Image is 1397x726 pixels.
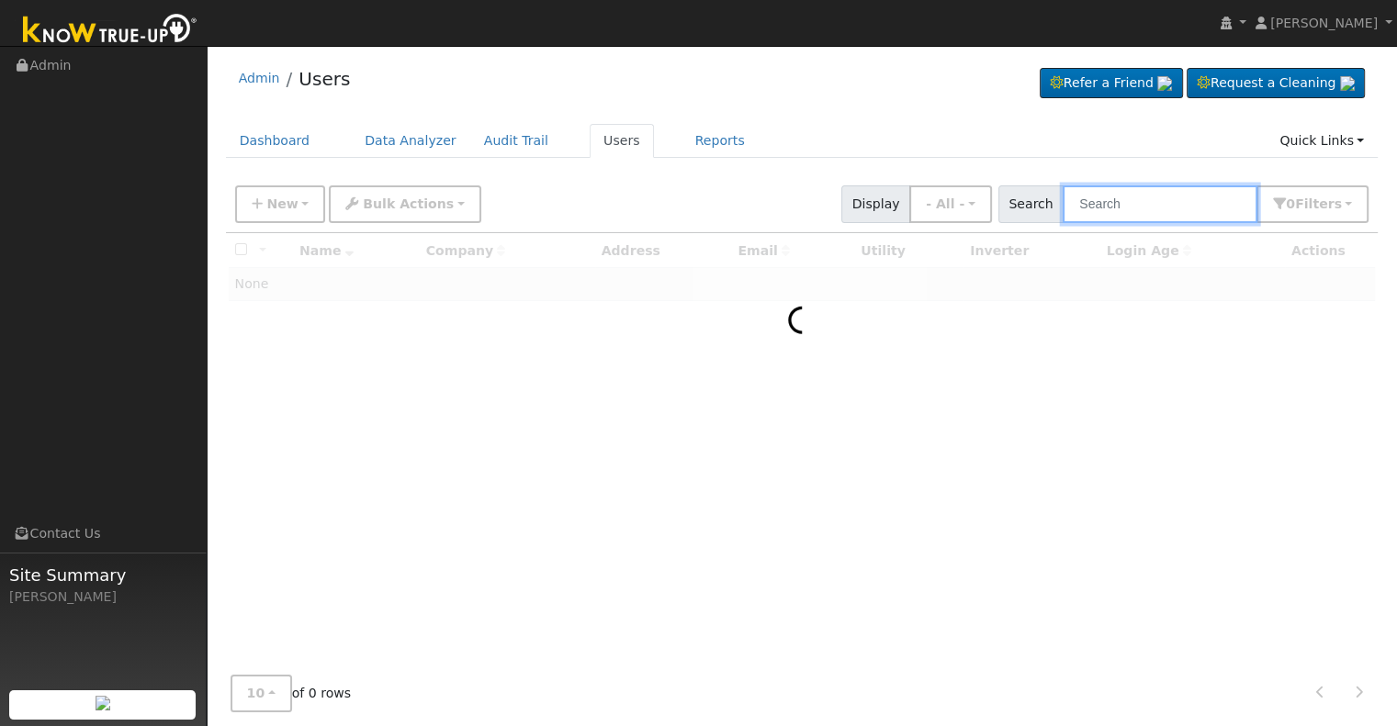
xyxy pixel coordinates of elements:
input: Search [1063,185,1257,223]
span: s [1334,196,1341,211]
span: Bulk Actions [363,196,454,211]
a: Audit Trail [470,124,562,158]
a: Reports [682,124,759,158]
span: Search [998,185,1064,223]
a: Admin [239,71,280,85]
a: Quick Links [1266,124,1378,158]
a: Refer a Friend [1040,68,1183,99]
a: Users [299,68,350,90]
a: Users [590,124,654,158]
span: Filter [1295,196,1342,211]
a: Data Analyzer [351,124,470,158]
button: 10 [231,675,292,712]
span: 10 [247,686,265,700]
a: Dashboard [226,124,324,158]
a: Request a Cleaning [1187,68,1365,99]
button: 0Filters [1256,185,1369,223]
span: [PERSON_NAME] [1270,16,1378,30]
img: retrieve [1340,76,1355,91]
span: New [266,196,298,211]
img: retrieve [1157,76,1172,91]
img: Know True-Up [14,10,207,51]
span: of 0 rows [231,675,352,712]
span: Site Summary [9,563,197,587]
button: New [235,185,326,223]
button: - All - [909,185,992,223]
span: Display [841,185,910,223]
button: Bulk Actions [329,185,480,223]
img: retrieve [96,696,110,710]
div: [PERSON_NAME] [9,587,197,607]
